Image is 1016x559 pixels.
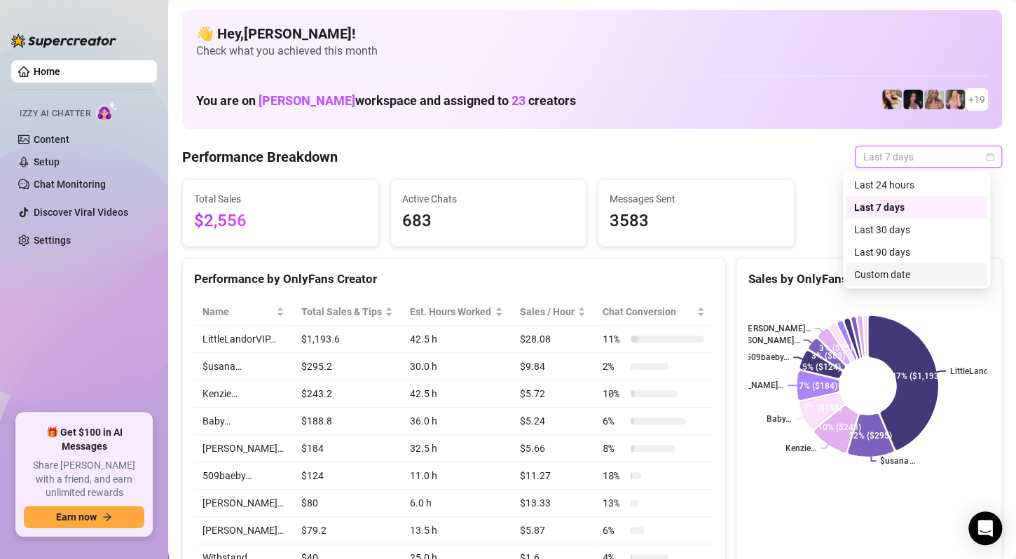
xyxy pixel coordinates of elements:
[512,93,526,108] span: 23
[713,380,783,390] text: [PERSON_NAME]…
[401,380,512,408] td: 42.5 h
[854,222,979,237] div: Last 30 days
[603,386,625,401] span: 10 %
[34,156,60,167] a: Setup
[194,191,367,207] span: Total Sales
[594,298,713,326] th: Chat Conversion
[194,435,293,462] td: [PERSON_NAME]…
[34,66,60,77] a: Home
[34,235,71,246] a: Settings
[402,208,575,235] span: 683
[854,244,979,260] div: Last 90 days
[293,517,402,544] td: $79.2
[968,511,1002,545] div: Open Intercom Messenger
[512,490,594,517] td: $13.33
[610,208,783,235] span: 3583
[846,263,987,286] div: Custom date
[293,380,402,408] td: $243.2
[34,207,128,218] a: Discover Viral Videos
[401,326,512,353] td: 42.5 h
[610,191,783,207] span: Messages Sent
[603,495,625,511] span: 13 %
[968,92,985,107] span: + 19
[102,512,112,522] span: arrow-right
[194,517,293,544] td: [PERSON_NAME]…
[410,304,492,319] div: Est. Hours Worked
[194,298,293,326] th: Name
[520,304,575,319] span: Sales / Hour
[603,359,625,374] span: 2 %
[950,366,995,376] text: LittleLand...
[293,353,402,380] td: $295.2
[182,147,338,167] h4: Performance Breakdown
[194,462,293,490] td: 509baeby…
[401,408,512,435] td: 36.0 h
[945,90,965,109] img: Kenzie (@dmaxkenzfree)
[854,267,979,282] div: Custom date
[766,414,790,424] text: Baby…
[512,380,594,408] td: $5.72
[863,146,994,167] span: Last 7 days
[846,196,987,219] div: Last 7 days
[401,435,512,462] td: 32.5 h
[854,200,979,215] div: Last 7 days
[882,90,902,109] img: Avry (@avryjennerfree)
[746,352,789,362] text: 509baeby…
[293,326,402,353] td: $1,193.6
[56,511,97,523] span: Earn now
[34,134,69,145] a: Content
[903,90,923,109] img: Baby (@babyyyybellaa)
[194,408,293,435] td: Baby…
[24,459,144,500] span: Share [PERSON_NAME] with a friend, and earn unlimited rewards
[854,177,979,193] div: Last 24 hours
[401,462,512,490] td: 11.0 h
[202,304,273,319] span: Name
[196,24,988,43] h4: 👋 Hey, [PERSON_NAME] !
[512,326,594,353] td: $28.08
[293,408,402,435] td: $188.8
[603,523,625,538] span: 6 %
[512,408,594,435] td: $5.24
[293,490,402,517] td: $80
[846,174,987,196] div: Last 24 hours
[293,435,402,462] td: $184
[293,462,402,490] td: $124
[748,270,990,289] div: Sales by OnlyFans Creator
[194,326,293,353] td: LittleLandorVIP…
[512,298,594,326] th: Sales / Hour
[729,336,799,345] text: [PERSON_NAME]…
[402,191,575,207] span: Active Chats
[603,468,625,483] span: 18 %
[194,490,293,517] td: [PERSON_NAME]…
[401,517,512,544] td: 13.5 h
[603,441,625,456] span: 8 %
[196,43,988,59] span: Check what you achieved this month
[512,353,594,380] td: $9.84
[259,93,355,108] span: [PERSON_NAME]
[401,490,512,517] td: 6.0 h
[194,270,713,289] div: Performance by OnlyFans Creator
[24,426,144,453] span: 🎁 Get $100 in AI Messages
[846,241,987,263] div: Last 90 days
[603,413,625,429] span: 6 %
[293,298,402,326] th: Total Sales & Tips
[20,107,90,120] span: Izzy AI Chatter
[846,219,987,241] div: Last 30 days
[603,331,625,347] span: 11 %
[194,353,293,380] td: $usana…
[603,304,694,319] span: Chat Conversion
[34,179,106,190] a: Chat Monitoring
[740,324,810,333] text: [PERSON_NAME]…
[401,353,512,380] td: 30.0 h
[194,380,293,408] td: Kenzie…
[512,517,594,544] td: $5.87
[512,462,594,490] td: $11.27
[196,93,576,109] h1: You are on workspace and assigned to creators
[986,153,994,161] span: calendar
[785,443,816,453] text: Kenzie…
[194,208,367,235] span: $2,556
[512,435,594,462] td: $5.66
[301,304,383,319] span: Total Sales & Tips
[11,34,116,48] img: logo-BBDzfeDw.svg
[880,456,914,466] text: $usana…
